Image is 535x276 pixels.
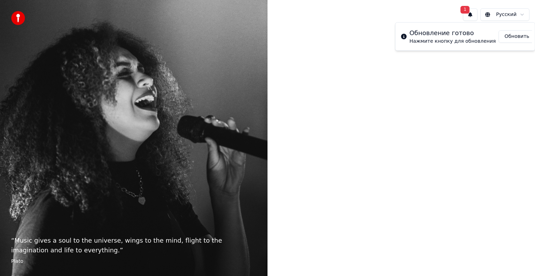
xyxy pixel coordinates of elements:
button: 1 [463,8,478,21]
button: Обновить [498,30,535,43]
p: “ Music gives a soul to the universe, wings to the mind, flight to the imagination and life to ev... [11,236,256,255]
span: 1 [460,6,470,14]
img: youka [11,11,25,25]
footer: Plato [11,258,256,265]
div: Нажмите кнопку для обновления [409,38,496,45]
div: Обновление готово [409,28,496,38]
